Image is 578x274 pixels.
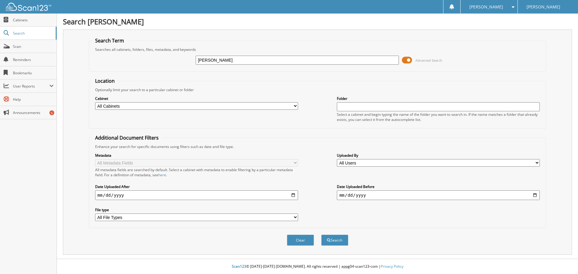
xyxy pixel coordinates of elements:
span: [PERSON_NAME] [469,5,503,9]
label: File type [95,207,298,212]
div: 6 [49,110,54,115]
span: Reminders [13,57,54,62]
span: [PERSON_NAME] [527,5,560,9]
button: Clear [287,235,314,246]
span: Advanced Search [415,58,442,63]
a: Privacy Policy [381,264,403,269]
span: Scan123 [232,264,246,269]
input: end [337,190,540,200]
label: Date Uploaded After [95,184,298,189]
div: Searches all cabinets, folders, files, metadata, and keywords [92,47,543,52]
legend: Additional Document Filters [92,134,162,141]
span: Announcements [13,110,54,115]
button: Search [321,235,348,246]
legend: Search Term [92,37,127,44]
legend: Location [92,78,118,84]
label: Uploaded By [337,153,540,158]
h1: Search [PERSON_NAME] [63,17,572,26]
iframe: Chat Widget [548,245,578,274]
label: Date Uploaded Before [337,184,540,189]
span: Cabinets [13,17,54,23]
span: Search [13,31,53,36]
span: Help [13,97,54,102]
div: Optionally limit your search to a particular cabinet or folder [92,87,543,92]
label: Metadata [95,153,298,158]
span: User Reports [13,84,49,89]
img: scan123-logo-white.svg [6,3,51,11]
div: All metadata fields are searched by default. Select a cabinet with metadata to enable filtering b... [95,167,298,177]
div: Select a cabinet and begin typing the name of the folder you want to search in. If the name match... [337,112,540,122]
span: Bookmarks [13,70,54,75]
div: Enhance your search for specific documents using filters such as date and file type. [92,144,543,149]
input: start [95,190,298,200]
label: Cabinet [95,96,298,101]
div: © [DATE]-[DATE] [DOMAIN_NAME]. All rights reserved | appg04-scan123-com | [57,259,578,274]
a: here [158,172,166,177]
label: Folder [337,96,540,101]
span: Scan [13,44,54,49]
